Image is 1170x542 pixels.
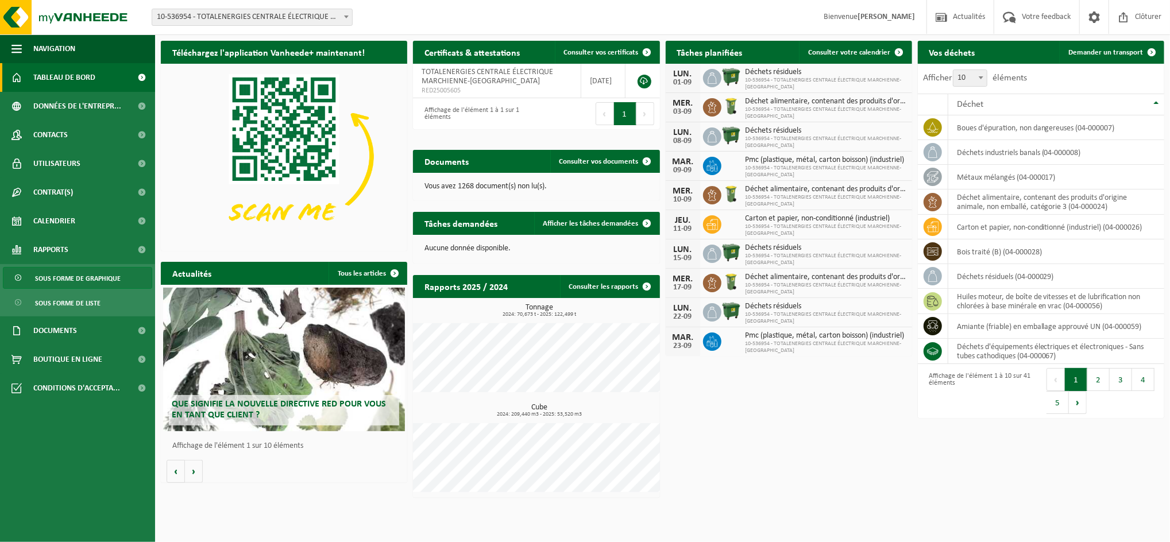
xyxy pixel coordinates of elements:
[671,157,694,167] div: MAR.
[564,49,639,56] span: Consulter vos certificats
[419,101,531,126] div: Affichage de l'élément 1 à 1 sur 1 éléments
[918,41,987,63] h2: Vos déchets
[161,41,376,63] h2: Téléchargez l'application Vanheede+ maintenant!
[671,196,694,204] div: 10-09
[671,245,694,254] div: LUN.
[671,304,694,313] div: LUN.
[746,243,906,253] span: Déchets résiduels
[671,313,694,321] div: 22-09
[721,126,741,145] img: WB-1100-HPE-GN-01
[419,404,659,417] h3: Cube
[721,96,741,116] img: WB-0140-HPE-GN-50
[721,243,741,262] img: WB-1100-HPE-GN-01
[413,212,509,234] h2: Tâches demandées
[671,284,694,292] div: 17-09
[1110,368,1132,391] button: 3
[413,41,531,63] h2: Certificats & attestations
[746,331,906,340] span: Pmc (plastique, métal, carton boisson) (industriel)
[614,102,636,125] button: 1
[746,156,906,165] span: Pmc (plastique, métal, carton boisson) (industriel)
[1065,368,1087,391] button: 1
[33,121,68,149] span: Contacts
[419,312,659,318] span: 2024: 70,673 t - 2025: 122,499 t
[948,165,1164,189] td: métaux mélangés (04-000017)
[746,68,906,77] span: Déchets résiduels
[746,214,906,223] span: Carton et papier, non-conditionné (industriel)
[953,69,987,87] span: 10
[422,86,572,95] span: RED25005605
[671,333,694,342] div: MAR.
[746,135,906,149] span: 10-536954 - TOTALENERGIES CENTRALE ÉLECTRIQUE MARCHIENNE-[GEOGRAPHIC_DATA]
[671,137,694,145] div: 08-09
[746,223,906,237] span: 10-536954 - TOTALENERGIES CENTRALE ÉLECTRIQUE MARCHIENNE-[GEOGRAPHIC_DATA]
[799,41,911,64] a: Consulter votre calendrier
[746,302,906,311] span: Déchets résiduels
[161,262,223,284] h2: Actualités
[671,69,694,79] div: LUN.
[948,289,1164,314] td: huiles moteur, de boîte de vitesses et de lubrification non chlorées à base minérale en vrac (04-...
[413,150,480,172] h2: Documents
[422,68,553,86] span: TOTALENERGIES CENTRALE ÉLECTRIQUE MARCHIENNE-[GEOGRAPHIC_DATA]
[1047,391,1069,414] button: 5
[746,340,906,354] span: 10-536954 - TOTALENERGIES CENTRALE ÉLECTRIQUE MARCHIENNE-[GEOGRAPHIC_DATA]
[152,9,353,26] span: 10-536954 - TOTALENERGIES CENTRALE ÉLECTRIQUE MARCHIENNE-AU-PONT - MARCHIENNE-AU-PONT
[666,41,754,63] h2: Tâches planifiées
[746,77,906,91] span: 10-536954 - TOTALENERGIES CENTRALE ÉLECTRIQUE MARCHIENNE-[GEOGRAPHIC_DATA]
[560,275,659,298] a: Consulter les rapports
[671,254,694,262] div: 15-09
[948,264,1164,289] td: déchets résiduels (04-000029)
[948,115,1164,140] td: boues d'épuration, non dangereuses (04-000007)
[746,194,906,208] span: 10-536954 - TOTALENERGIES CENTRALE ÉLECTRIQUE MARCHIENNE-[GEOGRAPHIC_DATA]
[671,128,694,137] div: LUN.
[746,165,906,179] span: 10-536954 - TOTALENERGIES CENTRALE ÉLECTRIQUE MARCHIENNE-[GEOGRAPHIC_DATA]
[808,49,891,56] span: Consulter votre calendrier
[33,235,68,264] span: Rapports
[721,67,741,87] img: WB-1100-HPE-GN-01
[1059,41,1163,64] a: Demander un transport
[953,70,987,86] span: 10
[1068,49,1143,56] span: Demander un transport
[534,212,659,235] a: Afficher les tâches demandées
[33,374,120,402] span: Conditions d'accepta...
[35,268,121,289] span: Sous forme de graphique
[721,184,741,204] img: WB-0140-HPE-GN-50
[419,412,659,417] span: 2024: 209,440 m3 - 2025: 53,520 m3
[721,272,741,292] img: WB-0140-HPE-GN-50
[671,225,694,233] div: 11-09
[163,288,405,431] a: Que signifie la nouvelle directive RED pour vous en tant que client ?
[957,100,983,109] span: Déchet
[1132,368,1154,391] button: 4
[671,342,694,350] div: 23-09
[948,189,1164,215] td: déchet alimentaire, contenant des produits d'origine animale, non emballé, catégorie 3 (04-000024)
[948,239,1164,264] td: bois traité (B) (04-000028)
[948,339,1164,364] td: déchets d'équipements électriques et électroniques - Sans tubes cathodiques (04-000067)
[185,460,203,483] button: Volgende
[1069,391,1087,414] button: Next
[161,64,407,249] img: Download de VHEPlus App
[746,253,906,266] span: 10-536954 - TOTALENERGIES CENTRALE ÉLECTRIQUE MARCHIENNE-[GEOGRAPHIC_DATA]
[555,41,659,64] a: Consulter vos certificats
[172,400,386,420] span: Que signifie la nouvelle directive RED pour vous en tant que client ?
[33,92,121,121] span: Données de l'entrepr...
[33,316,77,345] span: Documents
[746,273,906,282] span: Déchet alimentaire, contenant des produits d'origine animale, non emballé, catég...
[746,311,906,325] span: 10-536954 - TOTALENERGIES CENTRALE ÉLECTRIQUE MARCHIENNE-[GEOGRAPHIC_DATA]
[596,102,614,125] button: Previous
[167,460,185,483] button: Vorige
[33,345,102,374] span: Boutique en ligne
[671,274,694,284] div: MER.
[721,301,741,321] img: WB-1100-HPE-GN-01
[746,97,906,106] span: Déchet alimentaire, contenant des produits d'origine animale, non emballé, catég...
[33,34,75,63] span: Navigation
[858,13,915,21] strong: [PERSON_NAME]
[3,292,152,313] a: Sous forme de liste
[636,102,654,125] button: Next
[671,167,694,175] div: 09-09
[671,187,694,196] div: MER.
[543,220,639,227] span: Afficher les tâches demandées
[419,304,659,318] h3: Tonnage
[424,245,648,253] p: Aucune donnée disponible.
[33,207,75,235] span: Calendrier
[172,442,401,450] p: Affichage de l'élément 1 sur 10 éléments
[746,126,906,135] span: Déchets résiduels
